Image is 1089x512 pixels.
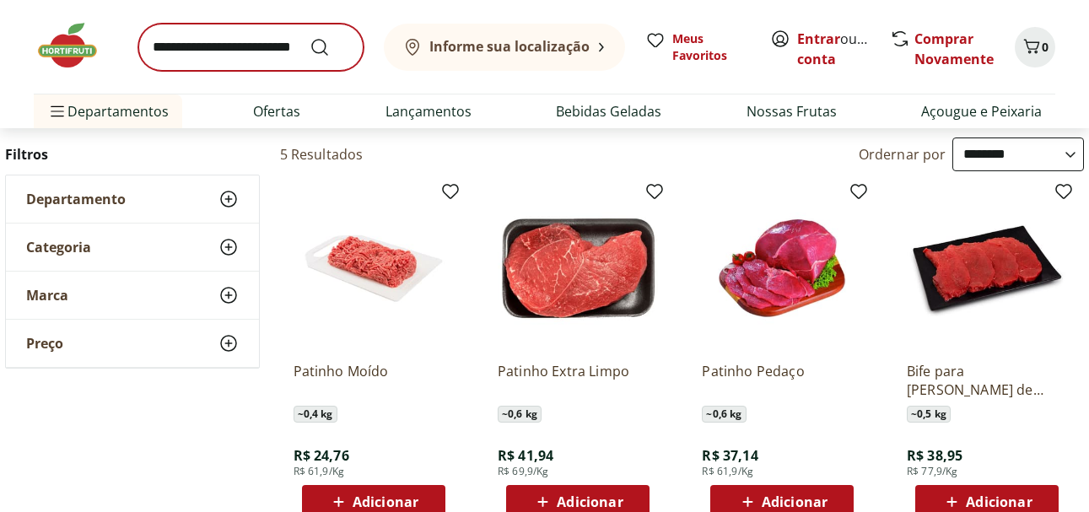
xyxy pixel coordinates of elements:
span: R$ 38,95 [907,446,962,465]
span: ~ 0,4 kg [294,406,337,423]
span: R$ 24,76 [294,446,349,465]
span: R$ 61,9/Kg [294,465,345,478]
span: Adicionar [966,495,1032,509]
a: Meus Favoritos [645,30,750,64]
a: Entrar [797,30,840,48]
span: Departamentos [47,91,169,132]
span: Adicionar [353,495,418,509]
span: R$ 77,9/Kg [907,465,958,478]
a: Lançamentos [385,101,472,121]
span: ~ 0,5 kg [907,406,951,423]
button: Marca [6,272,259,319]
h2: 5 Resultados [280,145,364,164]
span: R$ 61,9/Kg [702,465,753,478]
button: Submit Search [310,37,350,57]
img: Hortifruti [34,20,118,71]
a: Nossas Frutas [747,101,837,121]
img: Patinho Pedaço [702,188,862,348]
span: Adicionar [557,495,623,509]
label: Ordernar por [859,145,946,164]
span: ou [797,29,872,69]
button: Departamento [6,175,259,223]
button: Menu [47,91,67,132]
a: Criar conta [797,30,890,68]
button: Carrinho [1015,27,1055,67]
img: Patinho Extra Limpo [498,188,658,348]
a: Bife para [PERSON_NAME] de Patinho [907,362,1067,399]
a: Açougue e Peixaria [921,101,1042,121]
a: Bebidas Geladas [556,101,661,121]
img: Bife para Milanesa Miolo de Patinho [907,188,1067,348]
span: Departamento [26,191,126,207]
span: R$ 37,14 [702,446,757,465]
span: Categoria [26,239,91,256]
span: 0 [1042,39,1049,55]
span: Marca [26,287,68,304]
button: Preço [6,320,259,367]
a: Ofertas [253,101,300,121]
a: Comprar Novamente [914,30,994,68]
button: Informe sua localização [384,24,625,71]
h2: Filtros [5,137,260,171]
b: Informe sua localização [429,37,590,56]
img: Patinho Moído [294,188,454,348]
button: Categoria [6,224,259,271]
span: ~ 0,6 kg [498,406,542,423]
a: Patinho Moído [294,362,454,399]
a: Patinho Extra Limpo [498,362,658,399]
input: search [138,24,364,71]
span: Meus Favoritos [672,30,750,64]
span: R$ 41,94 [498,446,553,465]
span: ~ 0,6 kg [702,406,746,423]
span: Adicionar [762,495,828,509]
a: Patinho Pedaço [702,362,862,399]
span: R$ 69,9/Kg [498,465,549,478]
span: Preço [26,335,63,352]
